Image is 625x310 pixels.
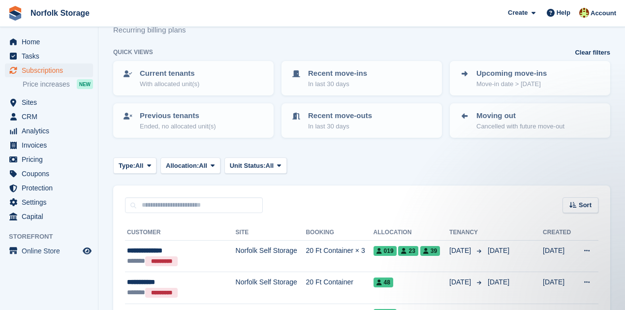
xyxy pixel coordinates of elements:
span: Unit Status: [230,161,266,171]
h6: Quick views [113,48,153,57]
span: Storefront [9,232,98,242]
span: 019 [374,246,397,256]
span: CRM [22,110,81,124]
a: Clear filters [575,48,610,58]
span: Capital [22,210,81,223]
span: All [199,161,207,171]
a: menu [5,138,93,152]
a: Recent move-ins In last 30 days [282,62,441,94]
span: Settings [22,195,81,209]
button: Type: All [113,157,156,174]
p: Upcoming move-ins [476,68,547,79]
p: Cancelled with future move-out [476,122,564,131]
a: Recent move-outs In last 30 days [282,104,441,137]
img: stora-icon-8386f47178a22dfd0bd8f6a31ec36ba5ce8667c1dd55bd0f319d3a0aa187defe.svg [8,6,23,21]
p: In last 30 days [308,122,372,131]
td: 20 Ft Container [306,272,373,304]
span: Analytics [22,124,81,138]
a: menu [5,35,93,49]
p: With allocated unit(s) [140,79,199,89]
p: Current tenants [140,68,199,79]
p: Ended, no allocated unit(s) [140,122,216,131]
a: Preview store [81,245,93,257]
a: menu [5,195,93,209]
span: Home [22,35,81,49]
span: 23 [398,246,418,256]
span: Sort [579,200,592,210]
img: Holly Lamming [579,8,589,18]
span: [DATE] [449,277,473,287]
span: All [135,161,144,171]
span: Tasks [22,49,81,63]
th: Created [543,225,575,241]
a: Price increases NEW [23,79,93,90]
div: NEW [77,79,93,89]
a: menu [5,210,93,223]
span: Invoices [22,138,81,152]
a: menu [5,110,93,124]
a: Current tenants With allocated unit(s) [114,62,273,94]
a: Upcoming move-ins Move-in date > [DATE] [451,62,609,94]
th: Allocation [374,225,450,241]
button: Allocation: All [160,157,220,174]
p: Previous tenants [140,110,216,122]
a: menu [5,124,93,138]
span: Help [557,8,570,18]
p: Moving out [476,110,564,122]
span: [DATE] [488,278,509,286]
p: Recurring billing plans [113,25,192,36]
th: Booking [306,225,373,241]
td: [DATE] [543,272,575,304]
span: Type: [119,161,135,171]
span: Pricing [22,153,81,166]
button: Unit Status: All [224,157,287,174]
span: Coupons [22,167,81,181]
span: All [266,161,274,171]
span: [DATE] [449,246,473,256]
p: Recent move-ins [308,68,367,79]
a: menu [5,63,93,77]
td: Norfolk Self Storage [236,272,306,304]
span: Price increases [23,80,70,89]
span: [DATE] [488,247,509,254]
td: [DATE] [543,241,575,272]
span: Allocation: [166,161,199,171]
td: 20 Ft Container × 3 [306,241,373,272]
th: Site [236,225,306,241]
p: Move-in date > [DATE] [476,79,547,89]
a: menu [5,153,93,166]
span: Create [508,8,528,18]
p: In last 30 days [308,79,367,89]
span: 39 [420,246,440,256]
a: menu [5,167,93,181]
a: Moving out Cancelled with future move-out [451,104,609,137]
span: 48 [374,278,393,287]
a: Previous tenants Ended, no allocated unit(s) [114,104,273,137]
th: Customer [125,225,236,241]
span: Online Store [22,244,81,258]
span: Account [591,8,616,18]
a: menu [5,49,93,63]
span: Subscriptions [22,63,81,77]
a: menu [5,244,93,258]
span: Sites [22,95,81,109]
a: menu [5,181,93,195]
a: menu [5,95,93,109]
a: Norfolk Storage [27,5,94,21]
th: Tenancy [449,225,484,241]
td: Norfolk Self Storage [236,241,306,272]
span: Protection [22,181,81,195]
p: Recent move-outs [308,110,372,122]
